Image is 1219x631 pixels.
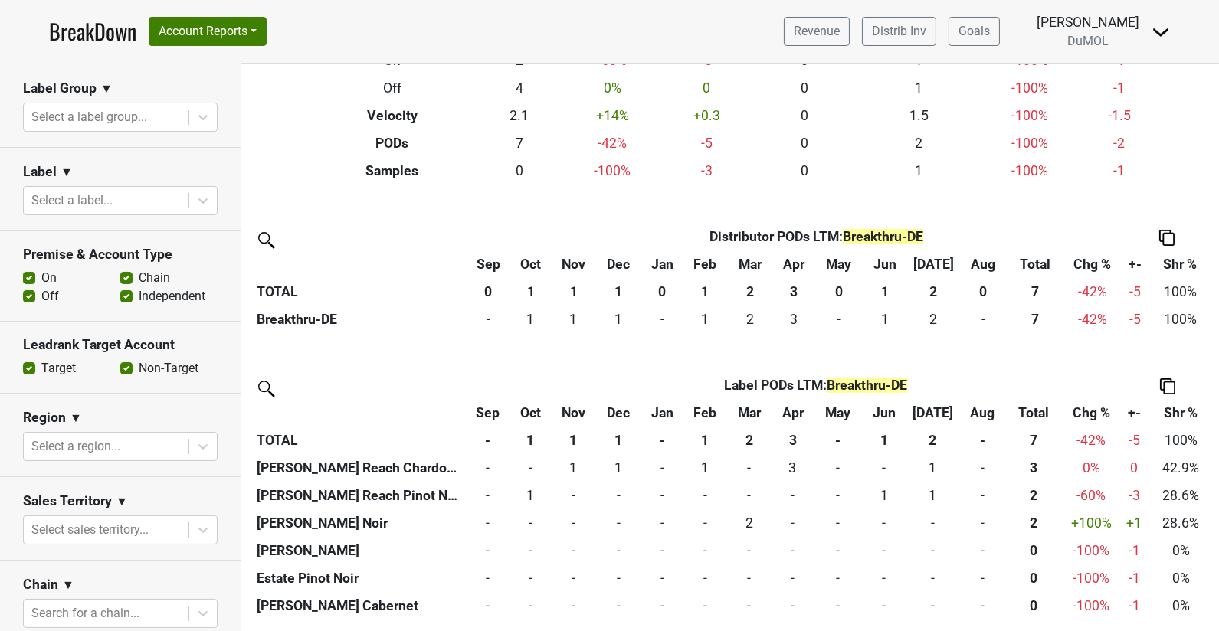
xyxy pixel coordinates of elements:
td: -42 % [559,129,667,157]
td: 0 [813,454,862,482]
img: Copy to clipboard [1159,230,1175,246]
span: Breakthru-DE [843,229,923,244]
div: 1 [555,309,593,329]
th: Chg %: activate to sort column ascending [1063,250,1122,278]
th: [PERSON_NAME] [253,537,466,564]
td: 0 [641,537,683,564]
th: Samples [305,157,480,185]
td: 0 [726,482,772,509]
div: 1 [687,309,723,329]
h3: Chain [23,577,58,593]
th: Feb: activate to sort column ascending [683,399,726,427]
div: 3 [775,458,809,478]
td: 1 [596,454,641,482]
div: 1 [600,309,637,329]
th: - [466,427,510,454]
span: ▼ [70,409,82,427]
div: 3 [777,309,811,329]
td: 0 [906,564,959,592]
div: 2 [910,309,956,329]
th: 7 [1007,306,1063,333]
th: Jun: activate to sort column ascending [862,399,906,427]
td: 0 [726,537,772,564]
th: Breakthru-DE [253,306,466,333]
td: -3 [666,157,747,185]
div: - [555,541,593,561]
th: Total: activate to sort column ascending [1007,250,1063,278]
div: - [866,541,903,561]
th: 2 [907,278,961,306]
a: Distrib Inv [862,17,936,46]
th: +-: activate to sort column ascending [1121,399,1148,427]
div: - [470,309,507,329]
td: -5 [1121,427,1148,454]
th: Aug: activate to sort column ascending [960,250,1006,278]
div: - [644,309,680,329]
div: - [687,513,723,533]
th: Distributor PODs LTM : [510,223,1122,250]
td: 0 [772,564,814,592]
td: -1.5 [1083,102,1155,129]
div: - [730,541,768,561]
th: - [959,427,1005,454]
td: 2 [726,509,772,537]
td: 1 [551,306,596,333]
th: Sep: activate to sort column ascending [466,399,510,427]
td: 0 % [559,74,667,102]
th: Dec: activate to sort column ascending [596,399,641,427]
th: 3 [772,427,814,454]
td: -2 [1083,129,1155,157]
th: Oct: activate to sort column ascending [510,399,551,427]
td: 28.6% [1148,482,1214,509]
td: 0 [641,482,683,509]
td: 0 [959,509,1005,537]
th: Chg %: activate to sort column ascending [1062,399,1121,427]
td: 0 [466,454,510,482]
th: Mar: activate to sort column ascending [727,250,773,278]
td: 100% [1149,306,1212,333]
td: 100% [1148,427,1214,454]
th: 1 [863,278,907,306]
td: -1 [1083,157,1155,185]
div: 1 [687,458,723,478]
td: 0 [641,306,683,333]
td: -5 [666,129,747,157]
td: 0 [641,564,683,592]
div: - [470,458,507,478]
td: -100 % [976,102,1083,129]
th: Total: activate to sort column ascending [1005,399,1062,427]
td: -1 [1083,74,1155,102]
th: Jun: activate to sort column ascending [863,250,907,278]
td: 0 [960,306,1006,333]
td: 1 [906,482,959,509]
td: 0 [813,537,862,564]
div: - [555,486,593,505]
td: 0 [748,129,862,157]
td: 0 [641,509,683,537]
td: -60 % [1062,482,1121,509]
td: 0 [772,509,814,537]
div: 7 [1011,309,1060,329]
div: +1 [1125,513,1144,533]
th: 1 [683,427,726,454]
div: - [817,458,858,478]
th: Feb: activate to sort column ascending [683,250,726,278]
h3: Label [23,164,57,180]
th: 2 [727,278,773,306]
td: 0% [1148,537,1214,564]
td: 0 [726,454,772,482]
td: -100 % [1062,537,1121,564]
div: 1 [866,486,903,505]
div: - [964,309,1003,329]
td: 0 [959,482,1005,509]
div: - [600,541,637,561]
h3: Sales Territory [23,493,112,509]
td: 0 [813,509,862,537]
div: - [909,513,955,533]
td: 1 [862,157,976,185]
td: +100 % [1062,509,1121,537]
div: [PERSON_NAME] [1037,12,1139,32]
td: +14 % [559,102,667,129]
th: - [641,427,683,454]
div: - [600,513,637,533]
